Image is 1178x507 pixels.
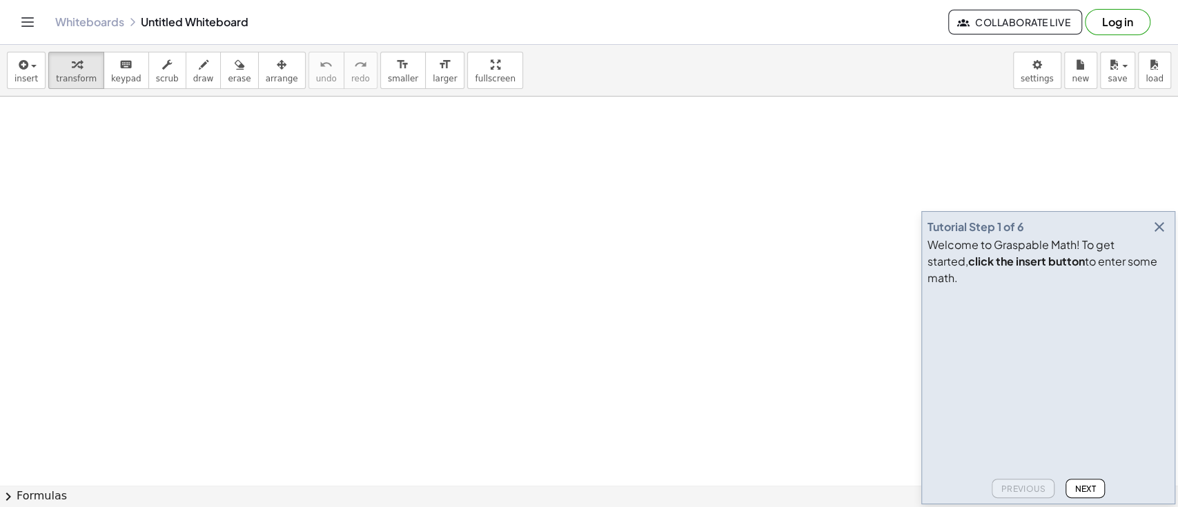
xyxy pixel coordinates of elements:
[220,52,258,89] button: erase
[1138,52,1171,89] button: load
[1108,74,1127,83] span: save
[14,74,38,83] span: insert
[156,74,179,83] span: scrub
[396,57,409,73] i: format_size
[433,74,457,83] span: larger
[7,52,46,89] button: insert
[438,57,451,73] i: format_size
[193,74,214,83] span: draw
[425,52,464,89] button: format_sizelarger
[316,74,337,83] span: undo
[1021,74,1054,83] span: settings
[1072,74,1089,83] span: new
[186,52,222,89] button: draw
[1064,52,1097,89] button: new
[320,57,333,73] i: undo
[927,219,1024,235] div: Tutorial Step 1 of 6
[960,16,1070,28] span: Collaborate Live
[308,52,344,89] button: undoundo
[266,74,298,83] span: arrange
[1146,74,1164,83] span: load
[388,74,418,83] span: smaller
[968,254,1085,268] b: click the insert button
[148,52,186,89] button: scrub
[55,15,124,29] a: Whiteboards
[1085,9,1150,35] button: Log in
[1013,52,1061,89] button: settings
[48,52,104,89] button: transform
[104,52,149,89] button: keyboardkeypad
[17,11,39,33] button: Toggle navigation
[1074,484,1096,494] span: Next
[1066,479,1105,498] button: Next
[927,237,1169,286] div: Welcome to Graspable Math! To get started, to enter some math.
[380,52,426,89] button: format_sizesmaller
[354,57,367,73] i: redo
[351,74,370,83] span: redo
[1100,52,1135,89] button: save
[111,74,141,83] span: keypad
[56,74,97,83] span: transform
[119,57,132,73] i: keyboard
[467,52,522,89] button: fullscreen
[475,74,515,83] span: fullscreen
[344,52,377,89] button: redoredo
[258,52,306,89] button: arrange
[948,10,1082,34] button: Collaborate Live
[228,74,251,83] span: erase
